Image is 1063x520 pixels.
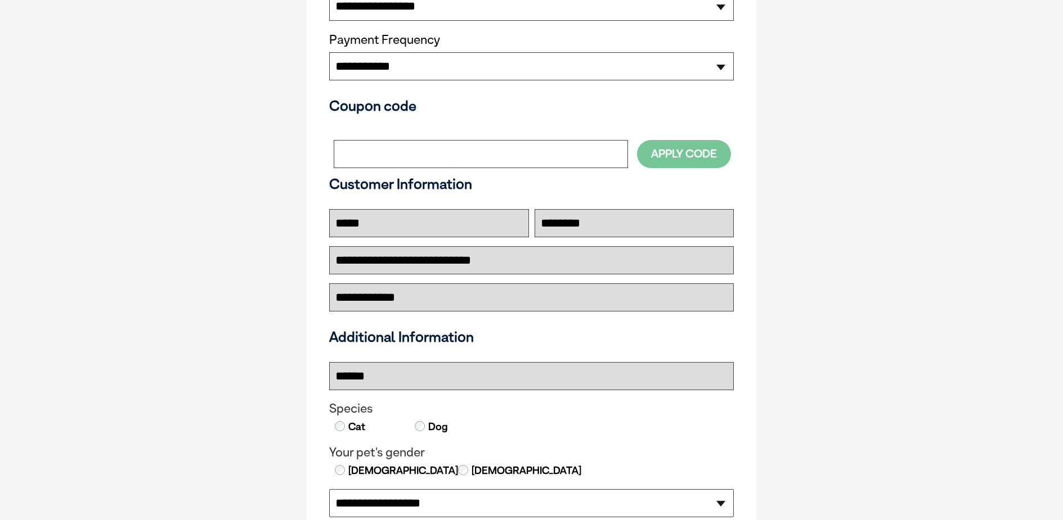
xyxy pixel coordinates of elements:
[325,328,738,345] h3: Additional Information
[637,140,731,168] button: Apply Code
[329,175,734,192] h3: Customer Information
[329,33,440,47] label: Payment Frequency
[329,401,734,416] legend: Species
[329,97,734,114] h3: Coupon code
[329,445,734,460] legend: Your pet's gender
